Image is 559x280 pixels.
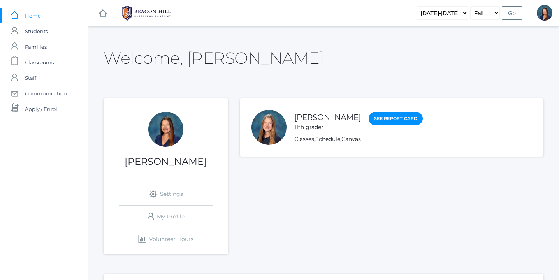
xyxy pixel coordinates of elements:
span: Home [25,8,41,23]
a: Canvas [341,136,361,143]
h1: [PERSON_NAME] [104,157,228,167]
div: Maddison Webster [251,110,287,145]
a: Settings [119,183,213,205]
img: BHCALogos-05-308ed15e86a5a0abce9b8dd61676a3503ac9727e845dece92d48e8588c001991.png [117,4,176,23]
a: My Profile [119,206,213,228]
div: , , [294,135,423,143]
a: Classes [294,136,314,143]
span: Families [25,39,47,55]
span: Students [25,23,48,39]
a: Volunteer Hours [119,228,213,250]
div: 11th grader [294,123,361,131]
span: Apply / Enroll [25,101,59,117]
a: See Report Card [369,112,423,125]
span: Communication [25,86,67,101]
div: Lori Webster [148,112,183,147]
a: Schedule [315,136,340,143]
h2: Welcome, [PERSON_NAME] [104,49,324,67]
span: Classrooms [25,55,54,70]
div: Lori Webster [537,5,552,21]
span: Staff [25,70,36,86]
a: [PERSON_NAME] [294,113,361,122]
input: Go [502,6,522,20]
